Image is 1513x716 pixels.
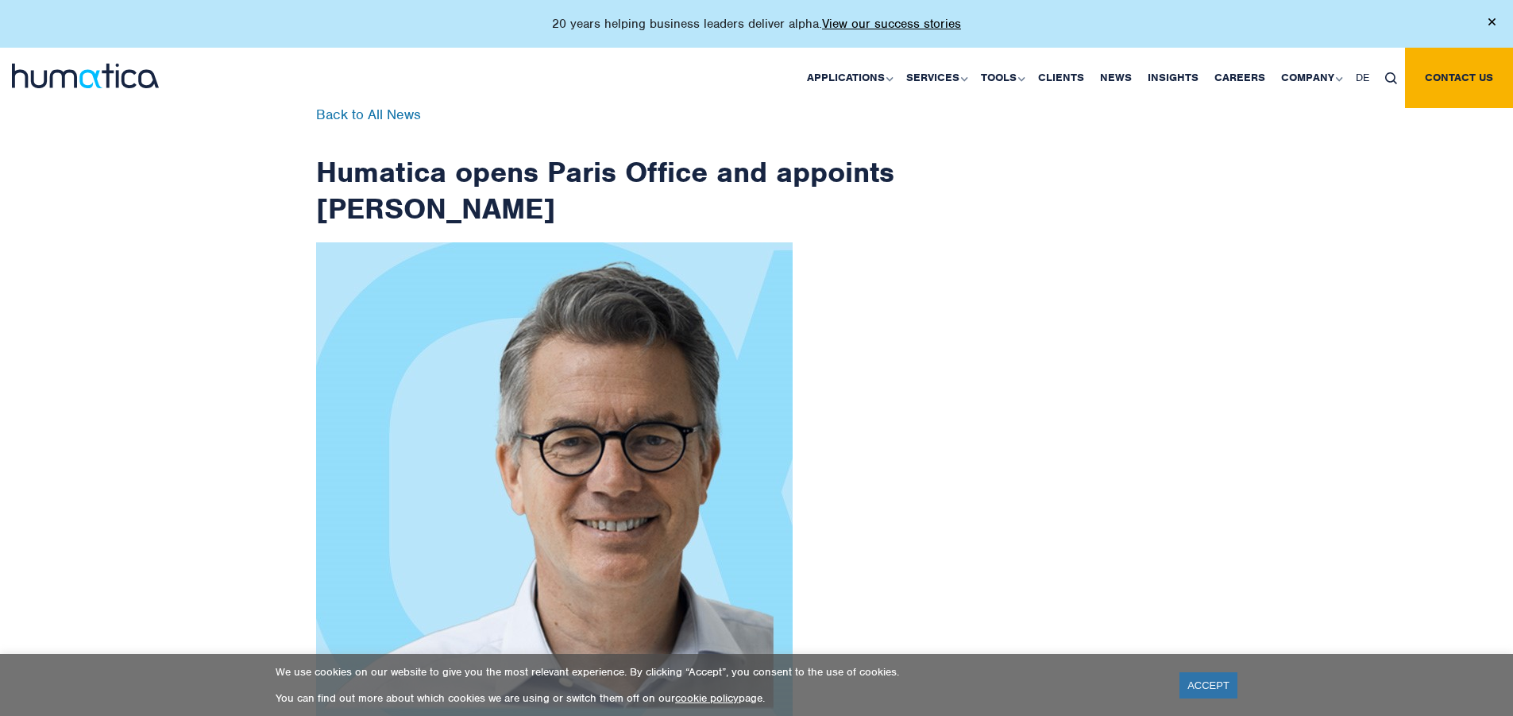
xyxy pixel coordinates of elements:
a: Services [898,48,973,108]
img: logo [12,64,159,88]
span: DE [1356,71,1369,84]
img: search_icon [1385,72,1397,84]
p: We use cookies on our website to give you the most relevant experience. By clicking “Accept”, you... [276,665,1160,679]
a: View our success stories [822,16,961,32]
a: ACCEPT [1179,672,1237,699]
a: cookie policy [675,691,739,705]
a: Tools [973,48,1030,108]
a: Clients [1030,48,1092,108]
a: Insights [1140,48,1206,108]
p: You can find out more about which cookies we are using or switch them off on our page. [276,691,1160,705]
a: DE [1348,48,1377,108]
a: Company [1273,48,1348,108]
a: Back to All News [316,106,421,123]
a: Contact us [1405,48,1513,108]
p: 20 years helping business leaders deliver alpha. [552,16,961,32]
h1: Humatica opens Paris Office and appoints [PERSON_NAME] [316,108,896,226]
a: News [1092,48,1140,108]
a: Applications [799,48,898,108]
a: Careers [1206,48,1273,108]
